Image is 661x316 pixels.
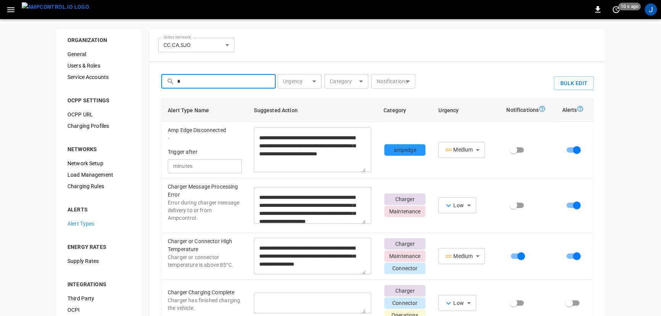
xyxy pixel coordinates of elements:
[384,285,425,297] p: Charger
[67,62,130,70] span: Users & Roles
[61,181,136,192] div: Charging Rules
[384,250,425,262] p: Maintenance
[67,295,130,303] span: Third Party
[67,50,130,58] span: General
[168,289,242,297] p: Charger Charging Complete
[539,105,545,115] div: Notification-alert-tooltip
[164,34,191,40] label: Select Network
[554,76,594,90] button: Bulk Edit
[384,144,425,156] p: ampedge
[610,3,622,16] button: set refresh interval
[168,126,242,134] p: Amp Edge Disconnected
[438,106,494,115] div: Urgency
[22,2,89,12] img: ampcontrol.io logo
[61,169,136,181] div: Load Management
[444,201,464,210] div: Low
[61,109,136,120] div: OCPP URL
[61,158,136,169] div: Network Setup
[168,253,242,269] p: Charger or connector temperature is above 85°C.
[67,36,130,44] div: ORGANIZATION
[384,238,425,250] p: Charger
[168,148,242,156] p: Trigger after
[61,60,136,71] div: Users & Roles
[577,105,584,115] div: Alert-alert-tooltip
[506,105,550,115] div: Notifications
[61,120,136,132] div: Charging Profiles
[61,293,136,304] div: Third Party
[618,3,641,10] span: 10 s ago
[444,145,473,155] div: Medium
[168,297,242,312] p: Charger has finished charging the vehicle.
[67,182,130,190] span: Charging Rules
[168,237,242,253] p: Charger or Connector High Temperature
[67,306,130,314] span: OCPI
[61,255,136,267] div: Supply Rates
[67,160,130,168] span: Network Setup
[67,243,130,251] div: ENERGY RATES
[158,38,234,52] div: CC.CA.SJO
[384,193,425,205] p: Charger
[61,71,136,83] div: Service Accounts
[562,105,587,115] div: Alerts
[67,257,130,265] span: Supply Rates
[61,48,136,60] div: General
[67,111,130,119] span: OCPP URL
[67,171,130,179] span: Load Management
[67,145,130,153] div: NETWORKS
[173,162,193,170] p: minutes
[444,298,464,308] div: Low
[383,106,426,115] div: Category
[67,206,130,213] div: ALERTS
[254,106,371,115] div: Suggested Action
[61,218,136,229] div: Alert Types
[67,73,130,81] span: Service Accounts
[67,220,130,228] span: Alert Types
[61,304,136,316] div: OCPI
[384,206,425,217] p: Maintenance
[384,263,425,274] p: Connector
[645,3,657,16] div: profile-icon
[67,122,130,130] span: Charging Profiles
[168,134,242,142] p: -
[168,106,242,115] div: Alert Type Name
[168,199,242,222] p: Error during charger message delivery to or from Ampcontrol.
[444,252,473,261] div: Medium
[168,183,242,199] p: Charger Message Processing Error
[67,97,130,104] div: OCPP SETTINGS
[67,281,130,288] div: INTEGRATIONS
[384,297,425,309] p: Connector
